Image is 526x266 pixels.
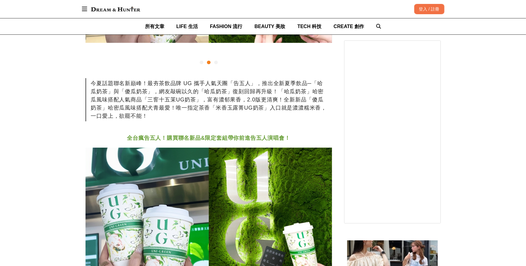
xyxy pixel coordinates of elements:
span: TECH 科技 [297,24,321,29]
strong: 全台瘋告五人！購買聯名新品&限定套組帶你前進告五人演唱會！ [127,135,290,141]
span: BEAUTY 美妝 [254,24,285,29]
a: CREATE 創作 [334,18,364,34]
img: Dream & Hunter [88,4,143,14]
div: 今夏話題聯名新巔峰！最夯茶飲品牌 UG 攜手人氣天團「告五人」，推出全新夏季飲品─「哈瓜奶茶」與「傻瓜奶茶」，網友敲碗以久的「哈瓜奶茶」復刻回歸再升級！「哈瓜奶茶」哈密瓜風味搭配人氣商品「三窨十... [86,78,332,121]
a: LIFE 生活 [176,18,198,34]
span: 所有文章 [145,24,164,29]
a: 所有文章 [145,18,164,34]
a: FASHION 流行 [210,18,243,34]
a: BEAUTY 美妝 [254,18,285,34]
div: 登入 / 註冊 [414,4,444,14]
span: LIFE 生活 [176,24,198,29]
span: CREATE 創作 [334,24,364,29]
span: FASHION 流行 [210,24,243,29]
a: TECH 科技 [297,18,321,34]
